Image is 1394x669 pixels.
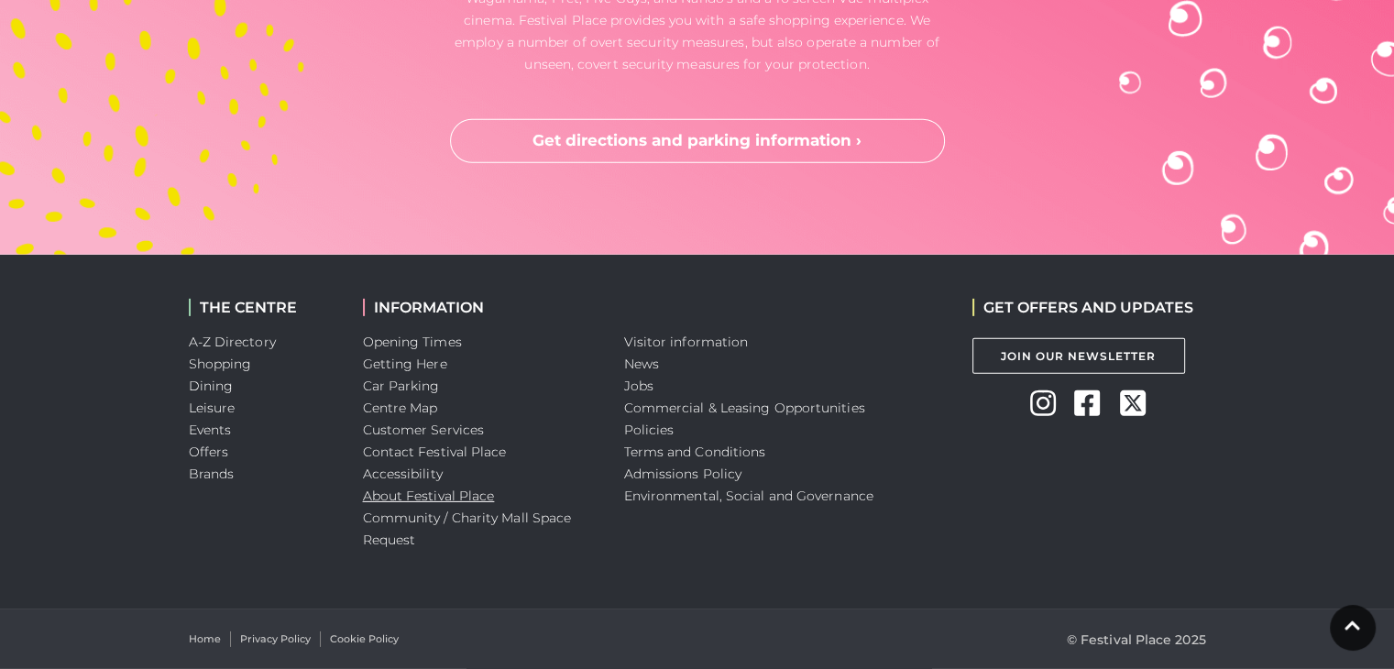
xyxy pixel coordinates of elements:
[624,334,749,350] a: Visitor information
[189,299,335,316] h2: THE CENTRE
[363,422,485,438] a: Customer Services
[363,400,438,416] a: Centre Map
[189,356,252,372] a: Shopping
[189,378,234,394] a: Dining
[624,378,653,394] a: Jobs
[624,444,766,460] a: Terms and Conditions
[189,466,235,482] a: Brands
[624,400,865,416] a: Commercial & Leasing Opportunities
[189,422,232,438] a: Events
[189,444,229,460] a: Offers
[624,356,659,372] a: News
[189,631,221,647] a: Home
[972,299,1193,316] h2: GET OFFERS AND UPDATES
[363,466,443,482] a: Accessibility
[189,400,236,416] a: Leisure
[363,444,507,460] a: Contact Festival Place
[972,338,1185,374] a: Join Our Newsletter
[189,334,276,350] a: A-Z Directory
[624,466,742,482] a: Admissions Policy
[363,378,440,394] a: Car Parking
[363,356,447,372] a: Getting Here
[363,488,495,504] a: About Festival Place
[240,631,311,647] a: Privacy Policy
[450,119,945,163] a: Get directions and parking information ›
[1067,629,1206,651] p: © Festival Place 2025
[624,422,675,438] a: Policies
[363,299,597,316] h2: INFORMATION
[330,631,399,647] a: Cookie Policy
[363,334,462,350] a: Opening Times
[363,510,572,548] a: Community / Charity Mall Space Request
[624,488,873,504] a: Environmental, Social and Governance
